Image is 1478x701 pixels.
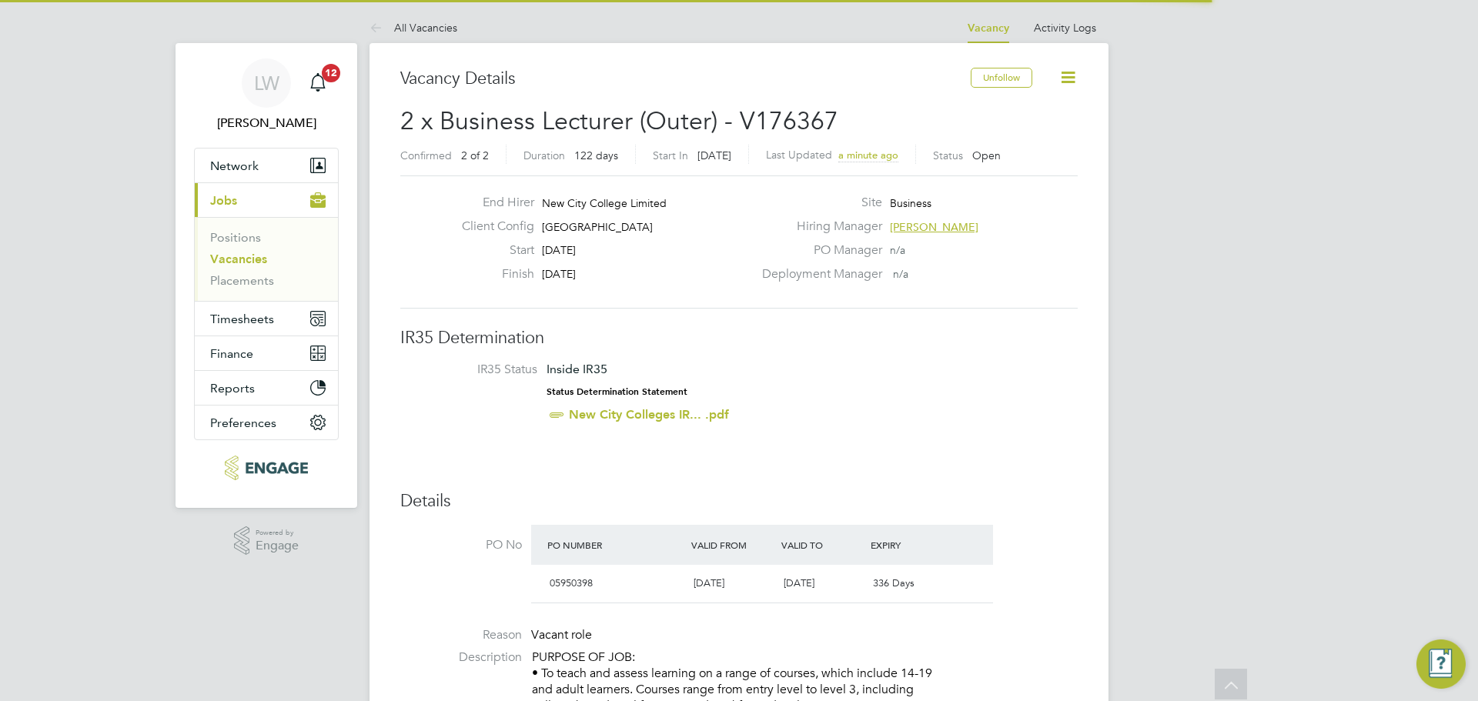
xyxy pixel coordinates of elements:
[322,64,340,82] span: 12
[890,243,905,257] span: n/a
[890,196,931,210] span: Business
[400,68,971,90] h3: Vacancy Details
[256,526,299,539] span: Powered by
[838,149,898,162] span: a minute ago
[194,58,339,132] a: LW[PERSON_NAME]
[873,576,915,589] span: 336 Days
[416,362,537,378] label: IR35 Status
[972,149,1001,162] span: Open
[753,242,882,259] label: PO Manager
[542,220,653,234] span: [GEOGRAPHIC_DATA]
[194,456,339,480] a: Go to home page
[210,381,255,396] span: Reports
[450,266,534,282] label: Finish
[400,627,522,643] label: Reason
[369,21,457,35] a: All Vacancies
[234,526,299,556] a: Powered byEngage
[400,327,1078,349] h3: IR35 Determination
[195,183,338,217] button: Jobs
[195,302,338,335] button: Timesheets
[195,336,338,370] button: Finance
[653,149,688,162] label: Start In
[1416,639,1466,689] button: Engage Resource Center
[194,114,339,132] span: Louis Warner
[867,531,957,559] div: Expiry
[542,196,667,210] span: New City College Limited
[400,490,1078,512] h3: Details
[195,149,338,182] button: Network
[753,266,882,282] label: Deployment Manager
[766,148,832,162] label: Last Updated
[1034,21,1096,35] a: Activity Logs
[400,149,452,162] label: Confirmed
[225,456,307,480] img: xede-logo-retina.png
[777,531,868,559] div: Valid To
[400,649,522,666] label: Description
[890,220,978,234] span: [PERSON_NAME]
[687,531,777,559] div: Valid From
[400,537,522,553] label: PO No
[210,273,274,288] a: Placements
[574,149,618,162] span: 122 days
[256,539,299,552] span: Engage
[210,230,261,245] a: Positions
[784,576,814,589] span: [DATE]
[550,576,593,589] span: 05950398
[210,252,267,266] a: Vacancies
[542,243,576,257] span: [DATE]
[254,73,279,93] span: LW
[195,371,338,405] button: Reports
[210,159,259,173] span: Network
[195,217,338,301] div: Jobs
[210,312,274,326] span: Timesheets
[753,219,882,235] label: Hiring Manager
[523,149,565,162] label: Duration
[569,407,729,422] a: New City Colleges IR... .pdf
[968,22,1009,35] a: Vacancy
[210,346,253,361] span: Finance
[542,267,576,281] span: [DATE]
[531,627,592,643] span: Vacant role
[303,58,333,108] a: 12
[400,106,838,136] span: 2 x Business Lecturer (Outer) - V176367
[694,576,724,589] span: [DATE]
[461,149,489,162] span: 2 of 2
[195,406,338,439] button: Preferences
[450,195,534,211] label: End Hirer
[933,149,963,162] label: Status
[210,193,237,208] span: Jobs
[971,68,1032,88] button: Unfollow
[176,43,357,508] nav: Main navigation
[893,267,908,281] span: n/a
[543,531,687,559] div: PO Number
[753,195,882,211] label: Site
[547,362,607,376] span: Inside IR35
[450,242,534,259] label: Start
[450,219,534,235] label: Client Config
[210,416,276,430] span: Preferences
[697,149,731,162] span: [DATE]
[547,386,687,397] strong: Status Determination Statement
